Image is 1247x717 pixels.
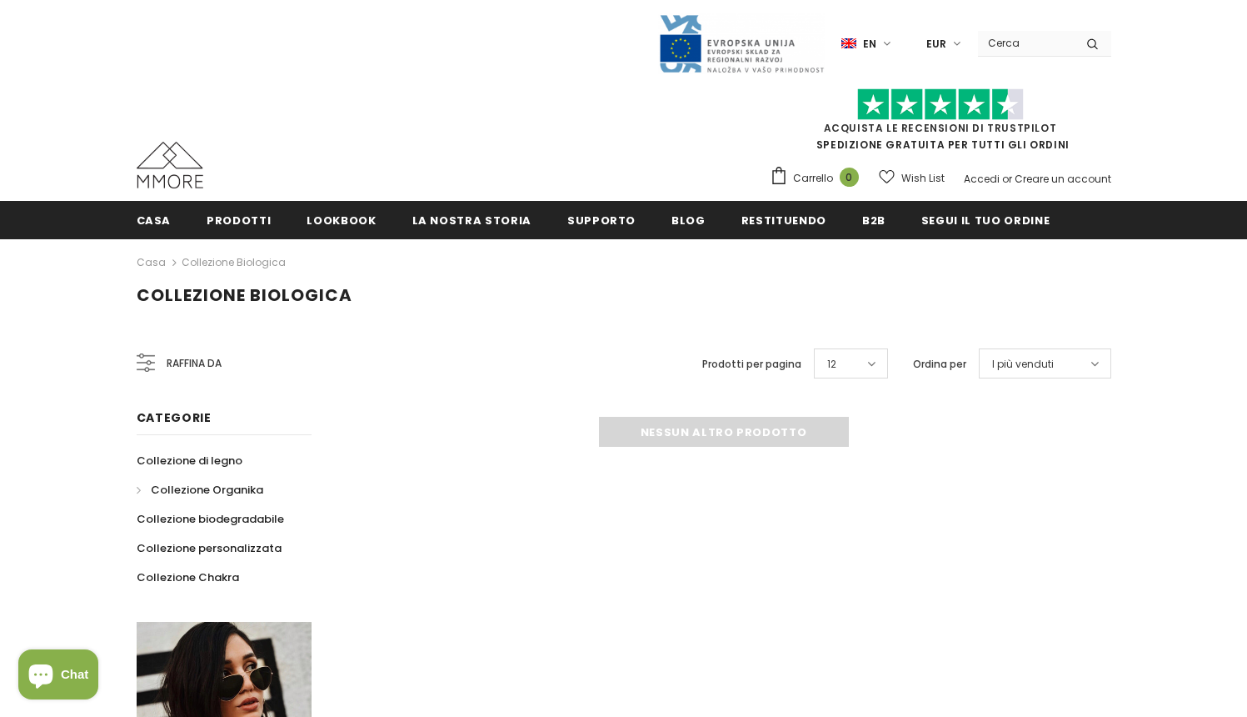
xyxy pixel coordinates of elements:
label: Ordina per [913,356,966,373]
a: La nostra storia [412,201,531,238]
a: Javni Razpis [658,36,825,50]
span: 0 [840,168,859,187]
a: Prodotti [207,201,271,238]
a: Collezione biologica [182,255,286,269]
span: Collezione Chakra [137,569,239,585]
span: SPEDIZIONE GRATUITA PER TUTTI GLI ORDINI [770,96,1111,152]
a: Acquista le recensioni di TrustPilot [824,121,1057,135]
span: or [1002,172,1012,186]
a: Blog [671,201,706,238]
span: Wish List [901,170,945,187]
span: Carrello [793,170,833,187]
img: Javni Razpis [658,13,825,74]
span: Collezione Organika [151,482,263,498]
a: Collezione Organika [137,475,263,504]
span: Segui il tuo ordine [921,213,1050,228]
a: Collezione Chakra [137,563,239,592]
a: Restituendo [741,201,826,238]
inbox-online-store-chat: Shopify online store chat [13,649,103,704]
span: B2B [862,213,885,228]
img: Casi MMORE [137,142,203,188]
label: Prodotti per pagina [702,356,801,373]
a: B2B [862,201,885,238]
span: Collezione biodegradabile [137,511,284,527]
span: Restituendo [741,213,826,228]
span: Collezione biologica [137,283,352,307]
span: supporto [567,213,636,228]
span: Raffina da [167,354,222,373]
span: Casa [137,213,172,228]
a: Casa [137,253,166,273]
a: Lookbook [307,201,376,238]
span: Collezione personalizzata [137,540,282,556]
a: supporto [567,201,636,238]
a: Collezione di legno [137,446,242,475]
a: Accedi [964,172,1000,186]
span: La nostra storia [412,213,531,228]
input: Search Site [978,31,1074,55]
a: Casa [137,201,172,238]
span: Categorie [137,409,212,426]
span: I più venduti [992,356,1054,373]
a: Collezione biodegradabile [137,504,284,534]
span: Prodotti [207,213,271,228]
img: Fidati di Pilot Stars [857,88,1024,121]
a: Wish List [879,163,945,193]
span: 12 [827,356,836,373]
span: Lookbook [307,213,376,228]
img: i-lang-1.png [841,37,856,51]
a: Collezione personalizzata [137,534,282,563]
span: Collezione di legno [137,453,242,469]
a: Carrello 0 [770,166,867,191]
span: Blog [671,213,706,228]
span: EUR [926,36,946,53]
a: Creare un account [1015,172,1111,186]
a: Segui il tuo ordine [921,201,1050,238]
span: en [863,36,876,53]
